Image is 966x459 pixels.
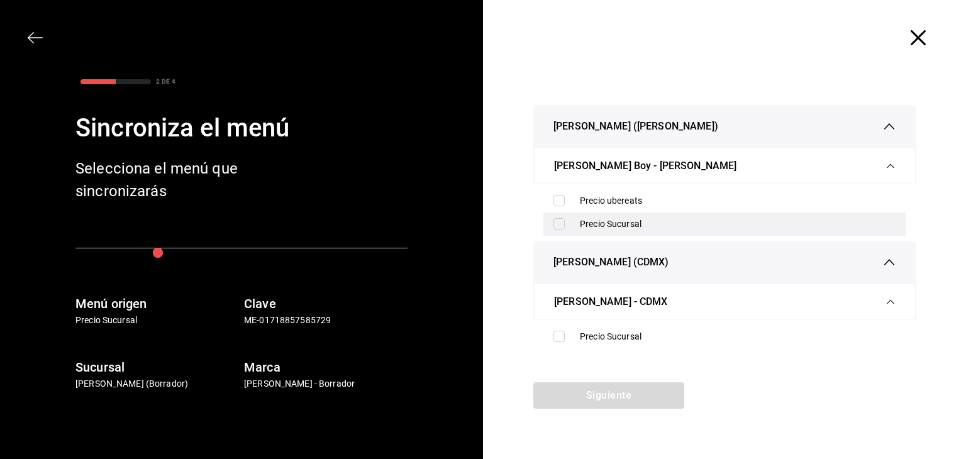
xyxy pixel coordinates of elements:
[244,377,408,390] p: [PERSON_NAME] - Borrador
[554,158,736,174] span: [PERSON_NAME] Boy - [PERSON_NAME]
[553,255,669,270] span: [PERSON_NAME] (CDMX)
[75,109,408,147] div: Sincroniza el menú
[244,314,408,327] p: ME-01718857585729
[75,377,239,390] p: [PERSON_NAME] (Borrador)
[156,77,175,86] div: 2 DE 4
[75,157,277,202] div: Selecciona el menú que sincronizarás
[75,314,239,327] p: Precio Sucursal
[553,119,718,134] span: [PERSON_NAME] ([PERSON_NAME])
[580,330,896,343] div: Precio Sucursal
[244,357,408,377] h6: Marca
[580,194,896,207] div: Precio ubereats
[75,357,239,377] h6: Sucursal
[244,294,408,314] h6: Clave
[580,218,896,231] div: Precio Sucursal
[554,294,668,309] span: [PERSON_NAME] - CDMX
[75,294,239,314] h6: Menú origen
